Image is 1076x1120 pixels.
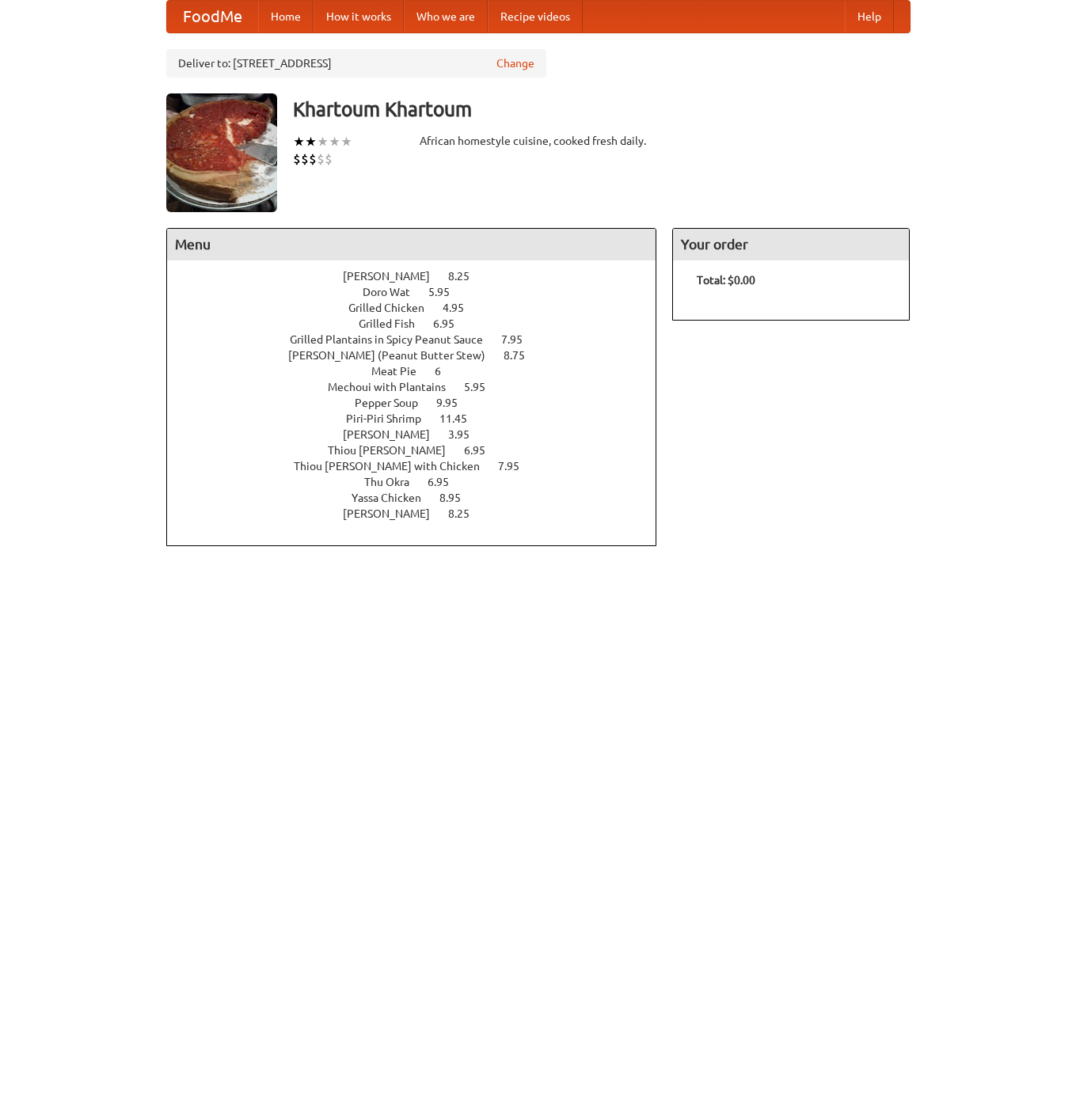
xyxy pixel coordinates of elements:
div: Deliver to: [STREET_ADDRESS] [166,49,546,78]
a: Home [258,1,314,32]
span: Pepper Soup [355,397,434,409]
li: $ [293,150,301,168]
span: Doro Wat [363,286,426,298]
li: ★ [305,133,317,150]
li: $ [309,150,317,168]
a: Doro Wat 5.95 [363,286,479,298]
a: [PERSON_NAME] (Peanut Butter Stew) 8.75 [288,349,554,362]
a: [PERSON_NAME] 8.25 [343,270,499,283]
span: Grilled Chicken [348,302,440,314]
li: $ [317,150,325,168]
span: 4.95 [443,302,480,314]
span: 9.95 [436,397,473,409]
a: Thiou [PERSON_NAME] 6.95 [328,444,515,457]
li: ★ [329,133,340,150]
span: 8.25 [448,507,485,520]
span: Thiou [PERSON_NAME] with Chicken [294,460,496,473]
li: ★ [293,133,305,150]
span: Meat Pie [371,365,432,378]
span: 6.95 [428,476,465,488]
span: [PERSON_NAME] [343,270,446,283]
span: [PERSON_NAME] [343,507,446,520]
a: Yassa Chicken 8.95 [352,492,490,504]
span: 6 [435,365,457,378]
h4: Your order [673,229,909,260]
a: Piri-Piri Shrimp 11.45 [346,412,496,425]
li: $ [325,150,333,168]
a: Recipe videos [488,1,583,32]
span: Grilled Fish [359,317,431,330]
span: 8.95 [439,492,477,504]
a: FoodMe [167,1,258,32]
span: Mechoui with Plantains [328,381,462,393]
span: 6.95 [464,444,501,457]
span: 7.95 [501,333,538,346]
span: Grilled Plantains in Spicy Peanut Sauce [290,333,499,346]
b: Total: $0.00 [697,274,755,287]
img: angular.jpg [166,93,277,212]
a: Meat Pie 6 [371,365,470,378]
li: ★ [340,133,352,150]
span: 5.95 [428,286,466,298]
div: African homestyle cuisine, cooked fresh daily. [420,133,657,149]
span: 8.25 [448,270,485,283]
span: 8.75 [504,349,541,362]
span: 3.95 [448,428,485,441]
span: Thiou [PERSON_NAME] [328,444,462,457]
li: $ [301,150,309,168]
a: Pepper Soup 9.95 [355,397,487,409]
a: [PERSON_NAME] 8.25 [343,507,499,520]
a: Change [496,55,534,71]
a: [PERSON_NAME] 3.95 [343,428,499,441]
span: Yassa Chicken [352,492,437,504]
h4: Menu [167,229,656,260]
span: [PERSON_NAME] [343,428,446,441]
span: Thu Okra [364,476,425,488]
a: Thu Okra 6.95 [364,476,478,488]
span: [PERSON_NAME] (Peanut Butter Stew) [288,349,501,362]
a: Thiou [PERSON_NAME] with Chicken 7.95 [294,460,549,473]
span: 7.95 [498,460,535,473]
a: Grilled Plantains in Spicy Peanut Sauce 7.95 [290,333,552,346]
a: Who we are [404,1,488,32]
span: 11.45 [439,412,483,425]
a: Grilled Chicken 4.95 [348,302,493,314]
a: How it works [314,1,404,32]
li: ★ [317,133,329,150]
span: Piri-Piri Shrimp [346,412,437,425]
a: Mechoui with Plantains 5.95 [328,381,515,393]
span: 5.95 [464,381,501,393]
h3: Khartoum Khartoum [293,93,911,125]
a: Help [845,1,894,32]
a: Grilled Fish 6.95 [359,317,484,330]
span: 6.95 [433,317,470,330]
